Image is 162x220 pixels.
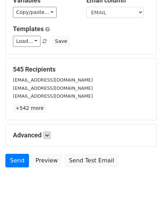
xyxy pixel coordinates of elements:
[5,154,29,167] a: Send
[31,154,62,167] a: Preview
[52,36,70,47] button: Save
[13,25,44,33] a: Templates
[13,131,149,139] h5: Advanced
[13,93,93,99] small: [EMAIL_ADDRESS][DOMAIN_NAME]
[13,85,93,91] small: [EMAIL_ADDRESS][DOMAIN_NAME]
[126,186,162,220] iframe: Chat Widget
[13,77,93,83] small: [EMAIL_ADDRESS][DOMAIN_NAME]
[13,65,149,73] h5: 545 Recipients
[13,36,40,47] a: Load...
[13,104,46,113] a: +542 more
[13,7,57,18] a: Copy/paste...
[64,154,119,167] a: Send Test Email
